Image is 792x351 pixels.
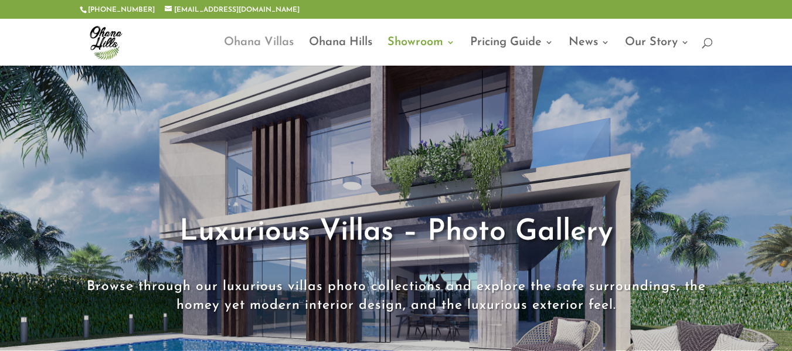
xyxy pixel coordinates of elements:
[470,38,553,66] a: Pricing Guide
[88,6,155,13] a: [PHONE_NUMBER]
[87,280,706,312] span: Browse through our luxurious villas photo collections and explore the safe surroundings, the home...
[82,19,129,66] img: ohana-hills
[387,38,455,66] a: Showroom
[569,38,610,66] a: News
[625,38,689,66] a: Our Story
[165,6,300,13] a: [EMAIL_ADDRESS][DOMAIN_NAME]
[224,38,294,66] a: Ohana Villas
[309,38,372,66] a: Ohana Hills
[179,217,613,247] span: Luxurious Villas – Photo Gallery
